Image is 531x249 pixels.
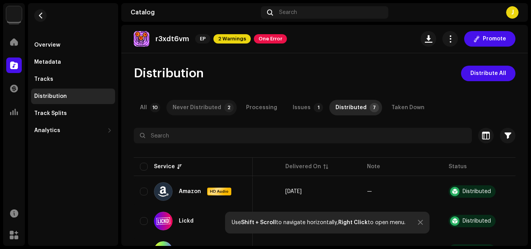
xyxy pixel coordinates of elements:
div: Distributed [335,100,367,115]
div: Distributed [463,189,491,194]
re-m-nav-dropdown: Analytics [31,123,115,138]
re-m-nav-item: Metadata [31,54,115,70]
div: Taken Down [391,100,424,115]
div: J [506,6,519,19]
re-m-nav-item: Overview [31,37,115,53]
div: Distributed [463,218,491,224]
div: Overview [34,42,60,48]
re-m-nav-item: Track Splits [31,106,115,121]
span: HD Audio [208,189,231,194]
re-m-nav-item: Tracks [31,71,115,87]
p-badge: 7 [370,103,379,112]
span: 2 Warnings [213,34,251,44]
div: Service [154,163,175,171]
div: Lickd [179,218,194,224]
re-a-table-badge: — [367,189,372,194]
re-m-nav-item: Distribution [31,89,115,104]
strong: Right Click [338,220,368,225]
div: Catalog [131,9,258,16]
div: Issues [293,100,311,115]
div: All [140,100,147,115]
button: Distribute All [461,66,515,81]
p-badge: 1 [314,103,323,112]
span: Distribute All [470,66,506,81]
div: Tracks [34,76,53,82]
p-badge: 10 [150,103,160,112]
p: r3xdt6vm [155,35,189,43]
div: Amazon [179,189,201,194]
strong: Shift + Scroll [241,220,276,225]
span: EP [195,34,210,44]
img: bb549e82-3f54-41b5-8d74-ce06bd45c366 [6,6,22,22]
span: Distribution [134,66,204,81]
div: Never Distributed [173,100,221,115]
span: Search [279,9,297,16]
div: Analytics [34,127,60,134]
span: Promote [483,31,506,47]
p-badge: 2 [224,103,234,112]
div: Track Splits [34,110,67,117]
div: Metadata [34,59,61,65]
div: Use to navigate horizontally, to open menu. [232,219,405,226]
div: Delivered On [285,163,321,171]
span: One Error [254,34,287,44]
div: Distribution [34,93,67,99]
img: abf65341-195d-405d-9d4c-3e9125fdd95d [134,31,149,47]
button: Promote [464,31,515,47]
input: Search [134,128,472,143]
div: Processing [246,100,277,115]
span: Oct 9, 2025 [285,189,302,194]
